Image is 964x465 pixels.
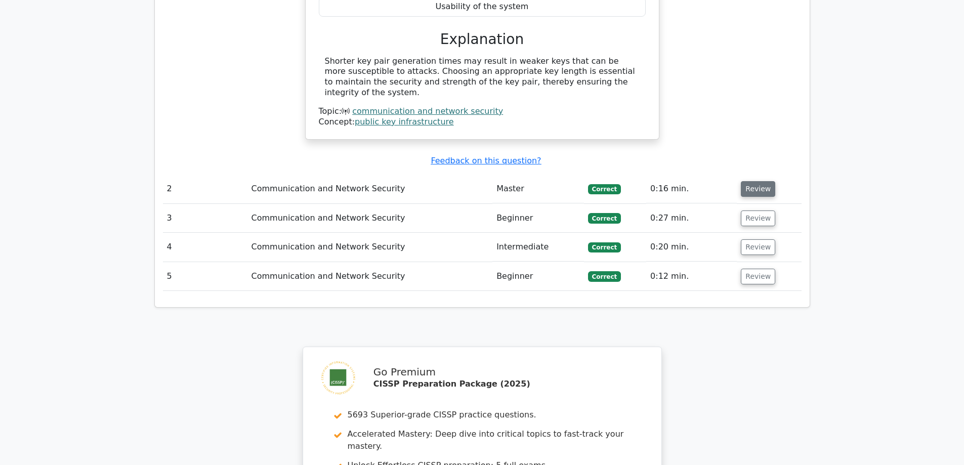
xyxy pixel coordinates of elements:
[163,204,247,233] td: 3
[741,181,775,197] button: Review
[646,204,737,233] td: 0:27 min.
[741,269,775,284] button: Review
[646,262,737,291] td: 0:12 min.
[247,262,493,291] td: Communication and Network Security
[492,233,584,262] td: Intermediate
[163,262,247,291] td: 5
[646,233,737,262] td: 0:20 min.
[588,184,621,194] span: Correct
[163,175,247,203] td: 2
[741,239,775,255] button: Review
[319,106,646,117] div: Topic:
[492,204,584,233] td: Beginner
[588,213,621,223] span: Correct
[247,204,493,233] td: Communication and Network Security
[325,31,640,48] h3: Explanation
[492,175,584,203] td: Master
[646,175,737,203] td: 0:16 min.
[325,56,640,98] div: Shorter key pair generation times may result in weaker keys that can be more susceptible to attac...
[247,233,493,262] td: Communication and Network Security
[431,156,541,165] a: Feedback on this question?
[163,233,247,262] td: 4
[741,210,775,226] button: Review
[588,242,621,252] span: Correct
[247,175,493,203] td: Communication and Network Security
[355,117,454,126] a: public key infrastructure
[492,262,584,291] td: Beginner
[352,106,503,116] a: communication and network security
[319,117,646,128] div: Concept:
[588,271,621,281] span: Correct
